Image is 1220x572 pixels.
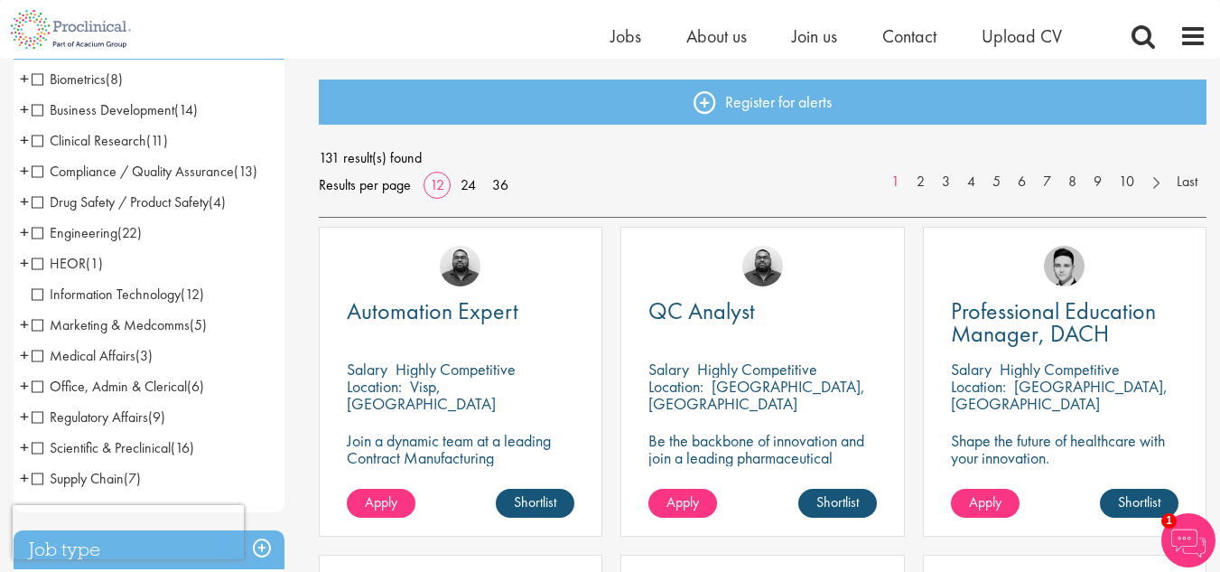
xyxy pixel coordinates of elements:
[319,145,1206,172] span: 131 result(s) found
[951,432,1178,466] p: Shape the future of healthcare with your innovation.
[32,315,207,334] span: Marketing & Medcomms
[32,438,171,457] span: Scientific & Preclinical
[1168,172,1206,192] a: Last
[951,376,1168,414] p: [GEOGRAPHIC_DATA], [GEOGRAPHIC_DATA]
[742,246,783,286] img: Ashley Bennett
[32,70,123,89] span: Biometrics
[982,24,1062,48] span: Upload CV
[32,346,135,365] span: Medical Affairs
[1161,513,1177,529] span: 1
[32,70,106,89] span: Biometrics
[20,65,29,92] span: +
[86,254,103,273] span: (1)
[648,376,703,397] span: Location:
[20,157,29,184] span: +
[32,346,153,365] span: Medical Affairs
[32,100,198,119] span: Business Development
[20,464,29,492] span: +
[32,408,165,427] span: Regulatory Affairs
[958,172,984,192] a: 4
[1161,513,1215,567] img: Chatbot
[135,346,153,365] span: (3)
[951,359,992,380] span: Salary
[32,469,124,488] span: Supply Chain
[424,175,451,194] a: 12
[648,432,876,501] p: Be the backbone of innovation and join a leading pharmaceutical company to help keep life-changin...
[486,175,515,194] a: 36
[666,492,699,511] span: Apply
[347,489,415,518] a: Apply
[951,376,1006,397] span: Location:
[454,175,482,194] a: 24
[969,492,1001,511] span: Apply
[32,285,181,304] span: Information Technology
[1085,172,1111,192] a: 9
[171,438,194,457] span: (16)
[187,377,204,396] span: (6)
[20,342,29,369] span: +
[209,192,226,211] span: (4)
[440,246,480,286] img: Ashley Bennett
[20,96,29,123] span: +
[347,295,518,326] span: Automation Expert
[319,80,1206,125] a: Register for alerts
[13,505,244,559] iframe: reCAPTCHA
[32,254,103,273] span: HEOR
[117,223,142,242] span: (22)
[347,376,402,397] span: Location:
[882,172,908,192] a: 1
[32,377,187,396] span: Office, Admin & Clerical
[648,359,689,380] span: Salary
[648,300,876,323] a: QC Analyst
[32,100,174,119] span: Business Development
[648,376,865,414] p: [GEOGRAPHIC_DATA], [GEOGRAPHIC_DATA]
[148,408,165,427] span: (9)
[347,359,387,380] span: Salary
[20,188,29,215] span: +
[610,24,641,48] span: Jobs
[697,359,817,380] p: Highly Competitive
[174,100,198,119] span: (14)
[20,403,29,430] span: +
[32,131,146,150] span: Clinical Research
[190,315,207,334] span: (5)
[32,162,234,181] span: Compliance / Quality Assurance
[32,192,209,211] span: Drug Safety / Product Safety
[32,408,148,427] span: Regulatory Affairs
[32,438,194,457] span: Scientific & Preclinical
[686,24,747,48] a: About us
[365,492,397,511] span: Apply
[951,300,1178,345] a: Professional Education Manager, DACH
[347,300,574,323] a: Automation Expert
[1100,489,1178,518] a: Shortlist
[648,489,717,518] a: Apply
[1059,172,1085,192] a: 8
[908,172,934,192] a: 2
[951,489,1020,518] a: Apply
[32,223,117,242] span: Engineering
[146,131,168,150] span: (11)
[951,295,1156,349] span: Professional Education Manager, DACH
[234,162,257,181] span: (13)
[20,249,29,277] span: +
[1034,172,1060,192] a: 7
[181,285,204,304] span: (12)
[792,24,837,48] span: Join us
[20,219,29,246] span: +
[798,489,877,518] a: Shortlist
[319,172,411,199] span: Results per page
[20,311,29,338] span: +
[1009,172,1035,192] a: 6
[32,315,190,334] span: Marketing & Medcomms
[496,489,574,518] a: Shortlist
[882,24,936,48] a: Contact
[32,377,204,396] span: Office, Admin & Clerical
[1044,246,1085,286] img: Connor Lynes
[20,372,29,399] span: +
[32,285,204,304] span: Information Technology
[347,432,574,518] p: Join a dynamic team at a leading Contract Manufacturing Organisation (CMO) and contribute to grou...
